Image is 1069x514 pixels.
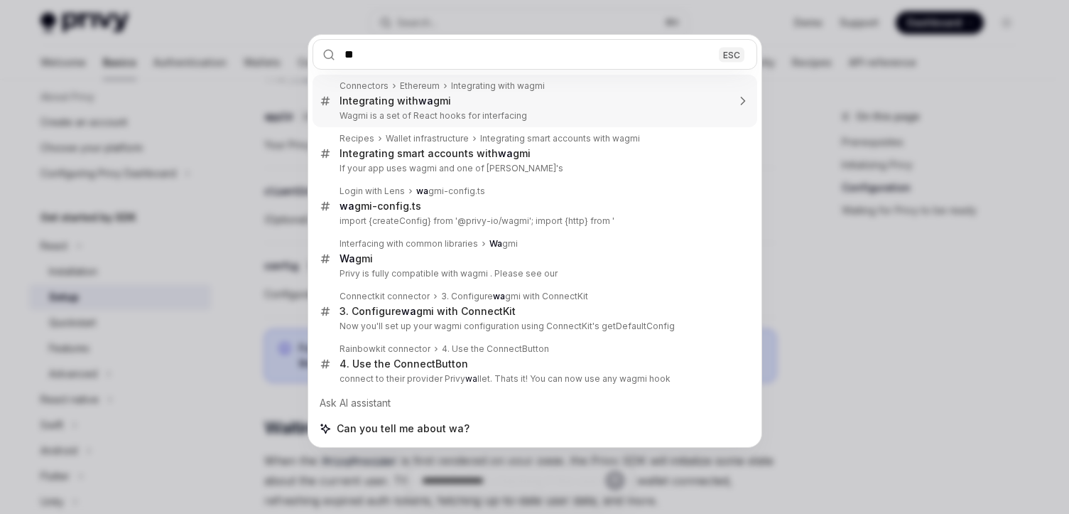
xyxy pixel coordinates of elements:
p: Wagmi is a set of React hooks for interfacing [340,110,727,122]
p: If your app uses wagmi and one of [PERSON_NAME]'s [340,163,727,174]
div: gmi [340,252,373,265]
div: 4. Use the ConnectButton [442,343,549,355]
b: Wa [489,238,502,249]
div: 3. Configure gmi with ConnectKit [441,291,588,302]
p: Now you'll set up your wagmi configuration using ConnectKit's getDefaultConfig [340,321,727,332]
b: Wa [340,252,355,264]
b: wa [498,147,513,159]
div: Wallet infrastructure [386,133,469,144]
b: wa [493,291,505,301]
div: 3. Configure gmi with ConnectKit [340,305,516,318]
div: gmi [489,238,518,250]
p: Privy is fully compatible with wagmi . Please see our [340,268,727,279]
b: wa [465,373,477,384]
div: 4. Use the ConnectButton [340,358,468,370]
div: Integrating smart accounts with gmi [340,147,531,160]
div: gmi-config.ts [340,200,421,213]
div: Connectkit connector [340,291,430,302]
div: ESC [719,47,744,62]
div: Connectors [340,80,389,92]
b: wa [340,200,354,212]
div: Login with Lens [340,186,405,197]
div: Integrating with gmi [340,95,451,107]
div: Integrating smart accounts with wagmi [480,133,640,144]
b: wa [416,186,428,196]
b: wa [401,305,416,317]
div: Recipes [340,133,374,144]
div: Interfacing with common libraries [340,238,478,250]
b: wa [418,95,433,107]
p: connect to their provider Privy llet. Thats it! You can now use any wagmi hook [340,373,727,385]
span: Can you tell me about wa? [337,422,470,436]
p: import {createConfig} from '@privy-io/wagmi'; import {http} from ' [340,215,727,227]
div: Ask AI assistant [313,390,757,416]
div: Integrating with wagmi [451,80,545,92]
div: Ethereum [400,80,440,92]
div: gmi-config.ts [416,186,485,197]
div: Rainbowkit connector [340,343,430,355]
